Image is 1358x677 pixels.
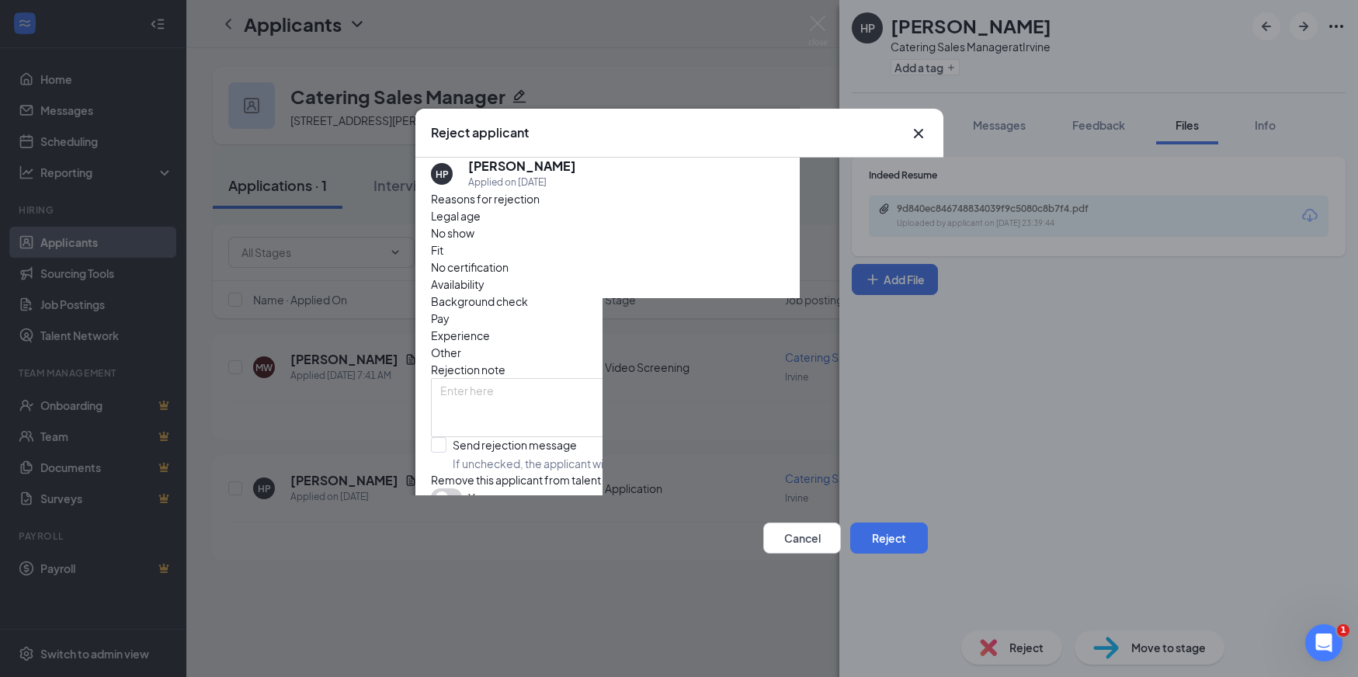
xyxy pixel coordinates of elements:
div: Applied on [DATE] [468,175,576,190]
span: Pay [431,310,450,327]
h3: Reject applicant [431,124,529,141]
span: Legal age [431,207,481,224]
h5: [PERSON_NAME] [468,158,576,175]
svg: Cross [909,124,928,143]
button: Close [909,124,928,143]
span: Fit [431,241,443,259]
span: Background check [431,293,528,310]
span: Yes [468,488,487,507]
span: Rejection note [431,363,505,377]
span: Availability [431,276,485,293]
span: Experience [431,327,490,344]
span: Remove this applicant from talent network? [431,473,651,487]
span: 1 [1337,624,1349,637]
iframe: Intercom live chat [1305,624,1342,661]
span: Reasons for rejection [431,192,540,206]
span: Other [431,344,461,361]
button: Cancel [763,523,841,554]
span: No certification [431,259,509,276]
div: HP [435,167,448,180]
span: No show [431,224,474,241]
button: Reject [850,523,928,554]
